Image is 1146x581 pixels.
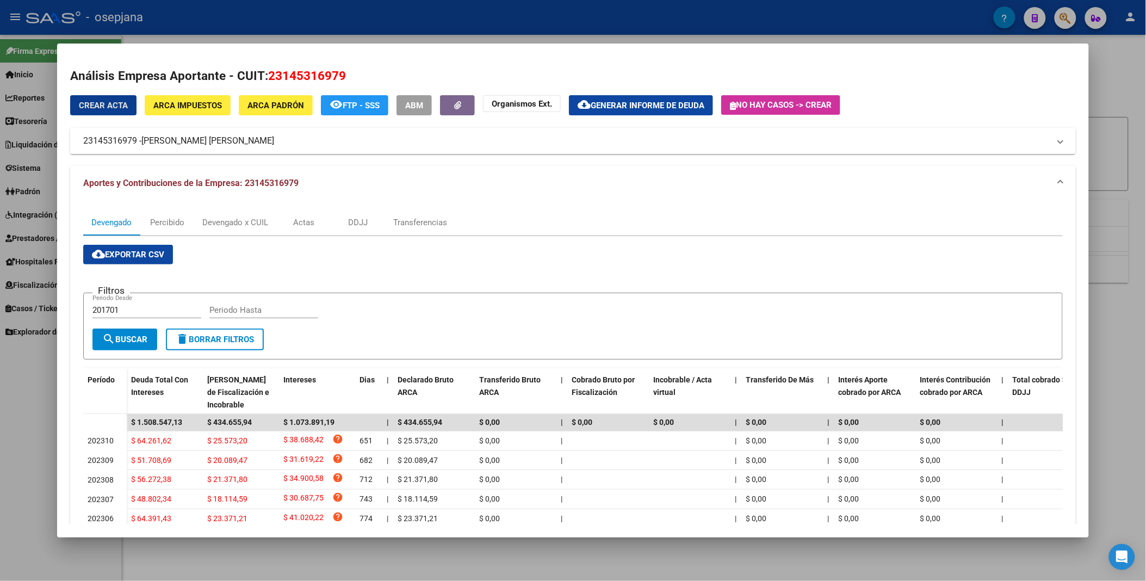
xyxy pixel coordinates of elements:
[141,134,274,147] span: [PERSON_NAME] [PERSON_NAME]
[561,375,563,384] span: |
[131,514,171,523] span: $ 64.391,43
[561,456,562,465] span: |
[268,69,346,83] span: 23145316979
[360,514,373,523] span: 774
[561,514,562,523] span: |
[834,368,915,416] datatable-header-cell: Interés Aporte cobrado por ARCA
[398,418,442,427] span: $ 434.655,94
[360,436,373,445] span: 651
[1001,475,1003,484] span: |
[332,472,343,483] i: help
[398,475,438,484] span: $ 21.371,80
[1001,514,1003,523] span: |
[332,511,343,522] i: help
[92,250,164,259] span: Exportar CSV
[561,475,562,484] span: |
[207,495,247,503] span: $ 18.114,59
[556,368,567,416] datatable-header-cell: |
[202,217,268,228] div: Devengado x CUIL
[1001,418,1003,427] span: |
[79,101,128,110] span: Crear Acta
[827,475,829,484] span: |
[127,368,203,416] datatable-header-cell: Deuda Total Con Intereses
[88,475,114,484] span: 202308
[382,368,393,416] datatable-header-cell: |
[746,436,766,445] span: $ 0,00
[332,492,343,503] i: help
[838,436,859,445] span: $ 0,00
[405,101,423,110] span: ABM
[578,98,591,111] mat-icon: cloud_download
[479,418,500,427] span: $ 0,00
[920,418,940,427] span: $ 0,00
[838,475,859,484] span: $ 0,00
[398,436,438,445] span: $ 25.573,20
[569,95,713,115] button: Generar informe de deuda
[1001,375,1003,384] span: |
[920,456,940,465] span: $ 0,00
[360,495,373,503] span: 743
[239,95,313,115] button: ARCA Padrón
[360,375,375,384] span: Dias
[398,495,438,503] span: $ 18.114,59
[131,418,182,427] span: $ 1.508.547,13
[915,368,997,416] datatable-header-cell: Interés Contribución cobrado por ARCA
[746,514,766,523] span: $ 0,00
[827,495,829,503] span: |
[479,375,541,397] span: Transferido Bruto ARCA
[1001,456,1003,465] span: |
[920,475,940,484] span: $ 0,00
[360,456,373,465] span: 682
[838,456,859,465] span: $ 0,00
[1001,495,1003,503] span: |
[207,375,269,409] span: [PERSON_NAME] de Fiscalización e Incobrable
[332,434,343,444] i: help
[131,475,171,484] span: $ 56.272,38
[283,492,324,506] span: $ 30.687,75
[283,434,324,448] span: $ 38.688,42
[70,95,137,115] button: Crear Acta
[398,456,438,465] span: $ 20.089,47
[735,418,737,427] span: |
[479,514,500,523] span: $ 0,00
[102,335,147,344] span: Buscar
[70,67,1075,85] h2: Análisis Empresa Aportante - CUIT:
[653,418,674,427] span: $ 0,00
[387,475,388,484] span: |
[283,418,334,427] span: $ 1.073.891,19
[166,329,264,350] button: Borrar Filtros
[735,436,736,445] span: |
[332,453,343,464] i: help
[321,95,388,115] button: FTP - SSS
[131,456,171,465] span: $ 51.708,69
[387,436,388,445] span: |
[483,95,561,112] button: Organismos Ext.
[207,475,247,484] span: $ 21.371,80
[735,495,736,503] span: |
[92,329,157,350] button: Buscar
[207,514,247,523] span: $ 23.371,21
[920,436,940,445] span: $ 0,00
[735,375,737,384] span: |
[343,101,380,110] span: FTP - SSS
[838,418,859,427] span: $ 0,00
[561,495,562,503] span: |
[88,456,114,465] span: 202309
[330,98,343,111] mat-icon: remove_red_eye
[207,436,247,445] span: $ 25.573,20
[492,99,552,109] strong: Organismos Ext.
[735,514,736,523] span: |
[293,217,314,228] div: Actas
[70,166,1075,201] mat-expansion-panel-header: Aportes y Contribuciones de la Empresa: 23145316979
[741,368,823,416] datatable-header-cell: Transferido De Más
[827,456,829,465] span: |
[746,475,766,484] span: $ 0,00
[397,95,432,115] button: ABM
[1012,375,1073,397] span: Total cobrado Sin DDJJ
[145,95,231,115] button: ARCA Impuestos
[150,217,184,228] div: Percibido
[279,368,355,416] datatable-header-cell: Intereses
[653,375,712,397] span: Incobrable / Acta virtual
[561,418,563,427] span: |
[730,100,832,110] span: No hay casos -> Crear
